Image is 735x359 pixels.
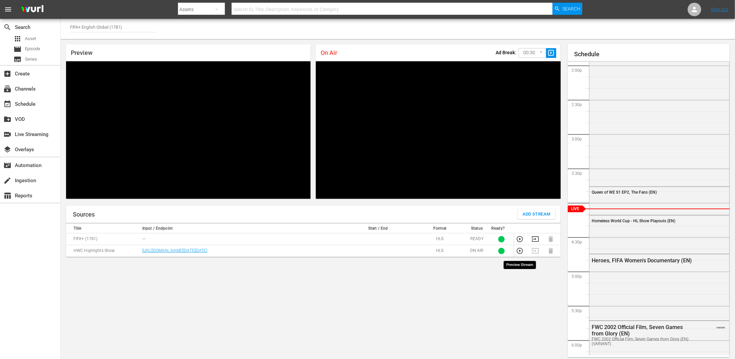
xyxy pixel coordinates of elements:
span: On Air [321,49,337,56]
th: Input / Endpoint [140,224,341,233]
span: Asset [13,35,22,43]
th: Title [66,224,140,233]
span: Channels [3,85,11,93]
span: Schedule [3,100,11,108]
td: READY [465,233,489,245]
div: 00:30 [519,46,546,59]
h1: Sources [73,211,95,218]
td: HLS [415,233,465,245]
div: Heroes, FIFA Women's Documentary (EN) [592,257,695,264]
td: HLS [415,245,465,257]
span: Create [3,70,11,78]
td: --- [140,233,341,245]
a: [URL][DOMAIN_NAME][DATE][DATE] [142,248,207,253]
span: Series [13,55,22,63]
button: Transition [532,235,539,243]
span: Live Streaming [3,130,11,138]
th: Format [415,224,465,233]
span: VOD [3,115,11,123]
button: Add Stream [518,209,556,219]
span: Episode [25,45,40,52]
span: Series [25,56,37,63]
span: Reports [3,192,11,200]
button: Preview Stream [516,235,524,243]
h1: Schedule [575,51,730,58]
span: Ingestion [3,176,11,185]
div: FWC 2002 Official Film, Seven Games from Glory (EN) (VARIANT) [592,337,695,346]
span: Homeless World Cup - HL Show Playouts (EN) [592,219,675,223]
p: Ad Break: [496,50,516,55]
td: HWC Highlights Show [66,245,140,257]
span: VARIANT [716,323,725,329]
th: Status [465,224,489,233]
button: Search [553,3,582,15]
span: Overlays [3,145,11,154]
span: Add Stream [523,210,551,218]
span: Search [562,3,580,15]
span: Queen of WE S1 EP2, The Fans (EN) [592,190,657,195]
span: menu [4,5,12,13]
td: ON AIR [465,245,489,257]
a: Sign Out [711,7,729,12]
span: Asset [25,35,36,42]
th: Start / End [341,224,415,233]
div: Video Player [66,61,311,199]
span: Automation [3,161,11,169]
span: Search [3,23,11,31]
div: FWC 2002 Official Film, Seven Games from Glory (EN) [592,324,695,337]
span: Preview [71,49,92,56]
span: Episode [13,45,22,53]
th: Ready? [489,224,514,233]
td: FIFA+ (1781) [66,233,140,245]
span: slideshow_sharp [548,49,555,57]
div: Video Player [316,61,560,199]
img: ans4CAIJ8jUAAAAAAAAAAAAAAAAAAAAAAAAgQb4GAAAAAAAAAAAAAAAAAAAAAAAAJMjXAAAAAAAAAAAAAAAAAAAAAAAAgAT5G... [16,2,49,18]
